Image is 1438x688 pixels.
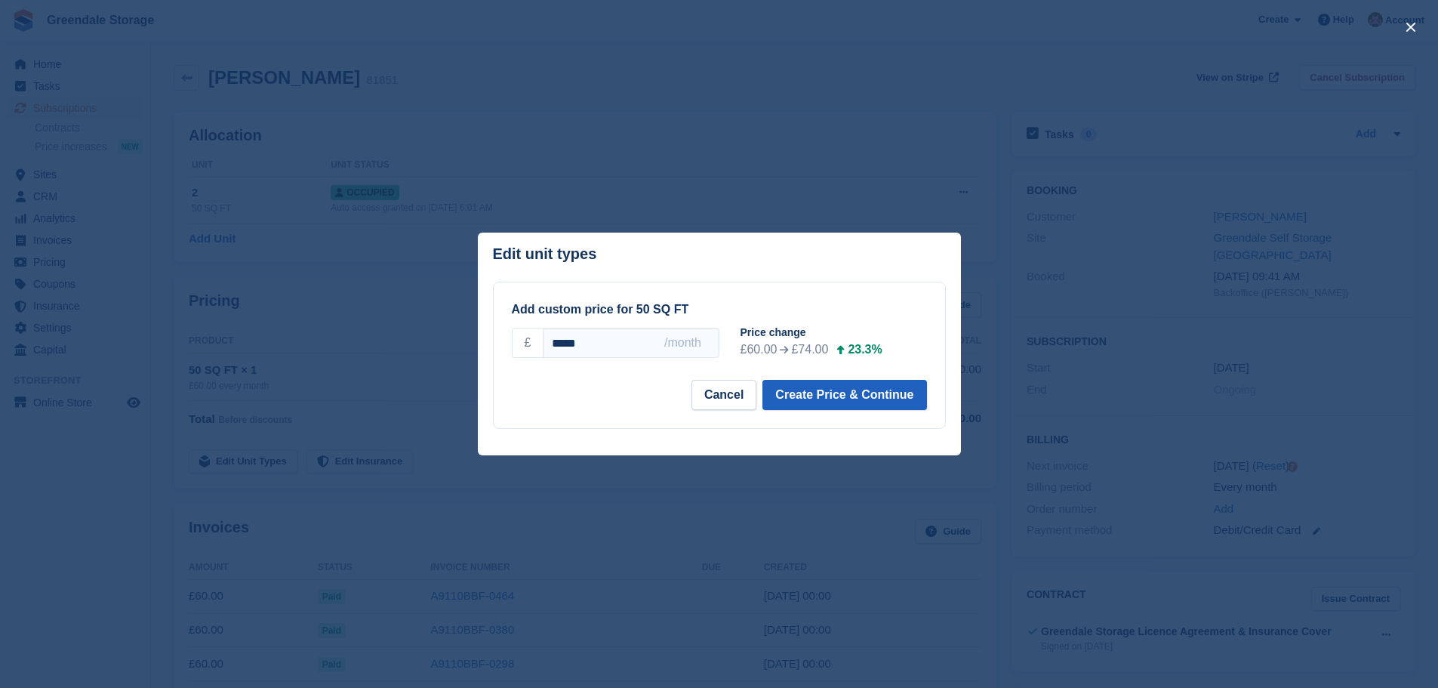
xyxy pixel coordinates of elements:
div: £74.00 [791,341,828,359]
button: close [1399,15,1423,39]
button: Create Price & Continue [762,380,926,410]
p: Edit unit types [493,245,597,263]
div: Add custom price for 50 SQ FT [512,301,927,319]
div: £60.00 [741,341,778,359]
div: Price change [741,325,939,341]
button: Cancel [691,380,756,410]
div: 23.3% [848,341,882,359]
